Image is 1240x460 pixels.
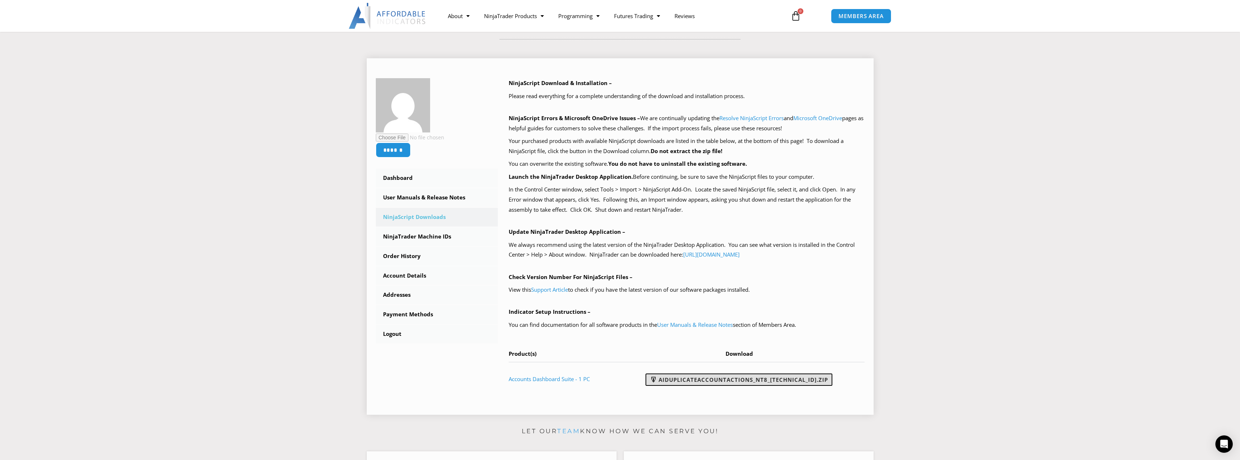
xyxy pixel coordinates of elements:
[831,9,891,24] a: MEMBERS AREA
[509,79,612,86] b: NinjaScript Download & Installation –
[1215,435,1233,453] div: Open Intercom Messenger
[667,8,702,24] a: Reviews
[349,3,426,29] img: LogoAI | Affordable Indicators – NinjaTrader
[798,8,803,14] span: 0
[509,320,865,330] p: You can find documentation for all software products in the section of Members Area.
[441,8,477,24] a: About
[509,136,865,156] p: Your purchased products with available NinjaScript downloads are listed in the table below, at th...
[646,374,832,386] a: AIDuplicateAccountActions_NT8_[TECHNICAL_ID].zip
[509,240,865,260] p: We always recommend using the latest version of the NinjaTrader Desktop Application. You can see ...
[376,188,498,207] a: User Manuals & Release Notes
[608,160,747,167] b: You do not have to uninstall the existing software.
[477,8,551,24] a: NinjaTrader Products
[726,350,753,357] span: Download
[509,273,632,280] b: Check Version Number For NinjaScript Files –
[683,251,740,258] a: [URL][DOMAIN_NAME]
[376,286,498,304] a: Addresses
[509,114,640,122] b: NinjaScript Errors & Microsoft OneDrive Issues –
[376,169,498,187] a: Dashboard
[376,78,430,132] img: c98812a328ae4ecd620b50f137ae19f886ac4ba33872a0a401f7769cc2c8e4be
[780,5,812,26] a: 0
[509,159,865,169] p: You can overwrite the existing software.
[509,308,590,315] b: Indicator Setup Instructions –
[509,228,625,235] b: Update NinjaTrader Desktop Application –
[376,325,498,343] a: Logout
[509,185,865,215] p: In the Control Center window, select Tools > Import > NinjaScript Add-On. Locate the saved NinjaS...
[551,8,607,24] a: Programming
[651,147,722,155] b: Do not extract the zip file!
[793,114,842,122] a: Microsoft OneDrive
[376,169,498,343] nav: Account pages
[441,8,782,24] nav: Menu
[719,114,784,122] a: Resolve NinjaScript Errors
[509,113,865,134] p: We are continually updating the and pages as helpful guides for customers to solve these challeng...
[509,172,865,182] p: Before continuing, be sure to save the NinjaScript files to your computer.
[376,266,498,285] a: Account Details
[838,13,884,19] span: MEMBERS AREA
[376,305,498,324] a: Payment Methods
[376,227,498,246] a: NinjaTrader Machine IDs
[657,321,733,328] a: User Manuals & Release Notes
[509,285,865,295] p: View this to check if you have the latest version of our software packages installed.
[509,350,537,357] span: Product(s)
[557,427,580,435] a: team
[376,208,498,227] a: NinjaScript Downloads
[367,426,874,437] p: Let our know how we can serve you!
[509,173,633,180] b: Launch the NinjaTrader Desktop Application.
[376,247,498,266] a: Order History
[509,375,590,383] a: Accounts Dashboard Suite - 1 PC
[531,286,568,293] a: Support Article
[509,91,865,101] p: Please read everything for a complete understanding of the download and installation process.
[607,8,667,24] a: Futures Trading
